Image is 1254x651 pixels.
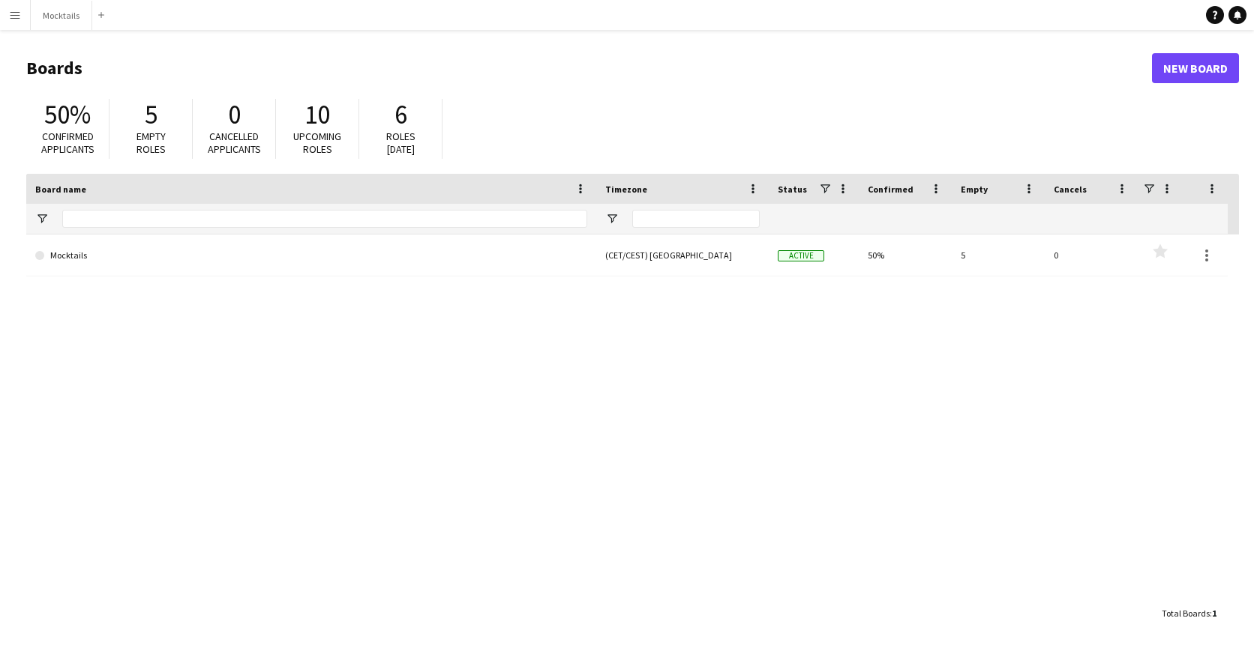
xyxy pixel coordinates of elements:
span: 0 [228,98,241,131]
span: 10 [304,98,330,131]
span: Cancels [1054,184,1087,195]
span: Total Boards [1162,608,1210,619]
a: Mocktails [35,234,587,276]
div: (CET/CEST) [GEOGRAPHIC_DATA] [596,234,769,276]
span: Empty roles [136,130,166,156]
span: Board name [35,184,86,195]
h1: Boards [26,57,1152,79]
span: Timezone [605,184,647,195]
span: Cancelled applicants [208,130,261,156]
span: 1 [1212,608,1216,619]
span: Confirmed applicants [41,130,94,156]
div: 50% [859,234,952,276]
span: 50% [44,98,91,131]
span: Status [778,184,807,195]
button: Open Filter Menu [35,212,49,225]
input: Timezone Filter Input [632,210,760,228]
span: Empty [961,184,988,195]
span: 5 [145,98,157,131]
span: Confirmed [868,184,913,195]
button: Mocktails [31,1,92,30]
a: New Board [1152,53,1239,83]
div: : [1162,599,1216,628]
span: Roles [DATE] [386,130,415,156]
button: Open Filter Menu [605,212,619,225]
div: 5 [952,234,1045,276]
span: 6 [394,98,407,131]
div: 0 [1045,234,1138,276]
input: Board name Filter Input [62,210,587,228]
span: Active [778,250,824,261]
span: Upcoming roles [293,130,341,156]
